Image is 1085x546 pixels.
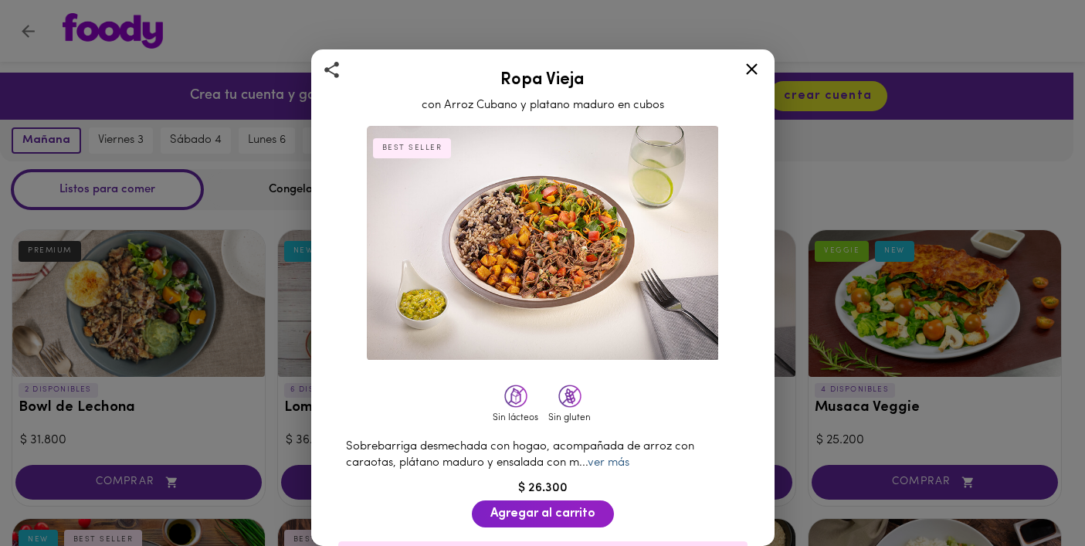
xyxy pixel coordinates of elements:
h2: Ropa Vieja [331,71,755,90]
div: $ 26.300 [331,480,755,497]
a: ver más [588,457,629,469]
span: con Arroz Cubano y platano maduro en cubos [422,100,664,111]
span: Sobrebarriga desmechada con hogao, acompañada de arroz con caraotas, plátano maduro y ensalada co... [346,441,694,469]
div: Sin lácteos [493,412,539,425]
span: Agregar al carrito [490,507,595,521]
img: glutenfree.png [558,385,581,408]
div: BEST SELLER [373,138,452,158]
img: dairyfree.png [504,385,527,408]
div: Sin gluten [547,412,593,425]
iframe: Messagebird Livechat Widget [995,456,1070,531]
button: Agregar al carrito [472,500,614,527]
img: Ropa Vieja [367,126,719,361]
